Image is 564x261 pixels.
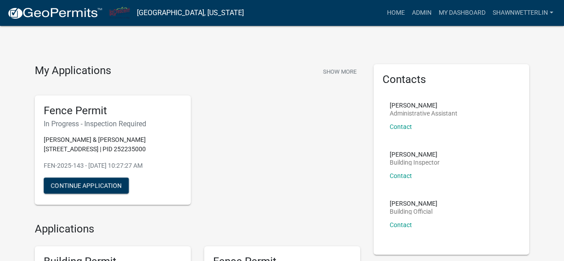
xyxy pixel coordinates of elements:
[408,4,435,21] a: Admin
[137,5,244,21] a: [GEOGRAPHIC_DATA], [US_STATE]
[44,135,182,154] p: [PERSON_NAME] & [PERSON_NAME] [STREET_ADDRESS] | PID 252235000
[390,159,440,166] p: Building Inspector
[390,200,437,207] p: [PERSON_NAME]
[44,178,129,194] button: Continue Application
[110,7,130,19] img: City of La Crescent, Minnesota
[435,4,489,21] a: My Dashboard
[390,221,412,228] a: Contact
[44,104,182,117] h5: Fence Permit
[390,172,412,179] a: Contact
[44,120,182,128] h6: In Progress - Inspection Required
[44,161,182,170] p: FEN-2025-143 - [DATE] 10:27:27 AM
[383,73,521,86] h5: Contacts
[390,123,412,130] a: Contact
[390,110,457,116] p: Administrative Assistant
[390,151,440,157] p: [PERSON_NAME]
[489,4,557,21] a: ShawnWetterlin
[35,223,360,236] h4: Applications
[319,64,360,79] button: Show More
[35,64,111,78] h4: My Applications
[390,102,457,108] p: [PERSON_NAME]
[390,208,437,215] p: Building Official
[383,4,408,21] a: Home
